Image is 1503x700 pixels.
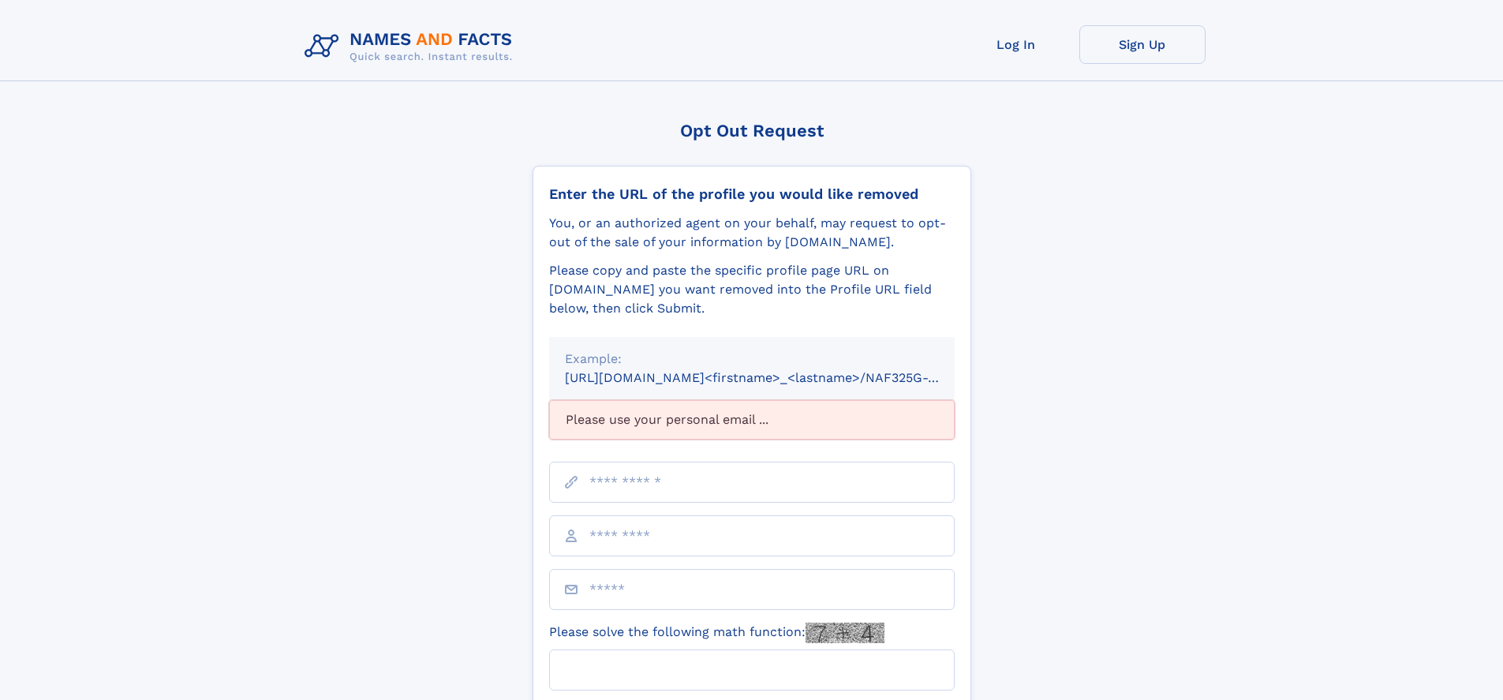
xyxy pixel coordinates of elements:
a: Log In [953,25,1079,64]
div: Please copy and paste the specific profile page URL on [DOMAIN_NAME] you want removed into the Pr... [549,261,955,318]
div: Please use your personal email ... [549,400,955,440]
div: Enter the URL of the profile you would like removed [549,185,955,203]
a: Sign Up [1079,25,1206,64]
div: Example: [565,350,939,369]
label: Please solve the following math function: [549,623,884,643]
img: Logo Names and Facts [298,25,525,68]
div: You, or an authorized agent on your behalf, may request to opt-out of the sale of your informatio... [549,214,955,252]
div: Opt Out Request [533,121,971,140]
small: [URL][DOMAIN_NAME]<firstname>_<lastname>/NAF325G-xxxxxxxx [565,370,985,385]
